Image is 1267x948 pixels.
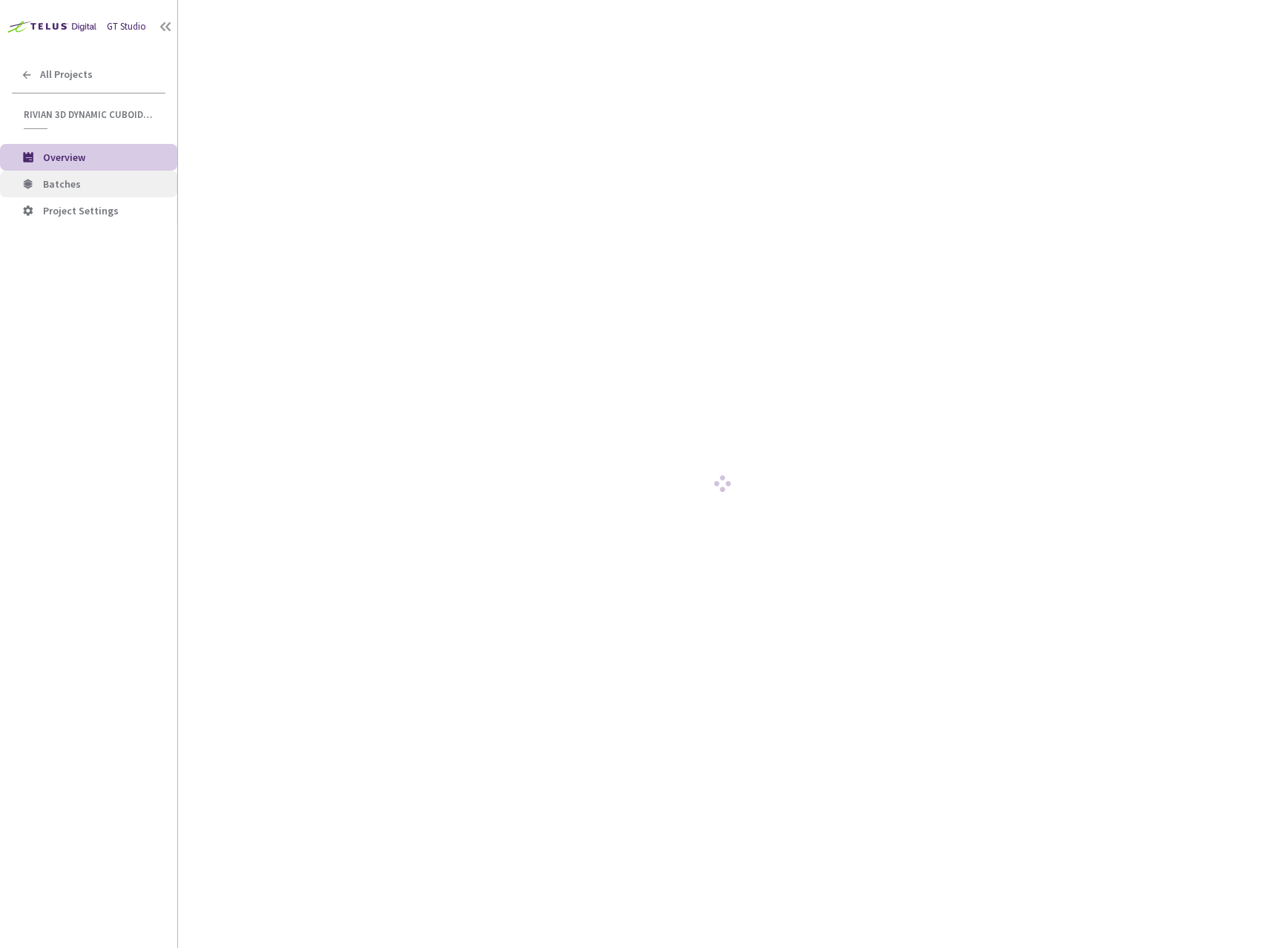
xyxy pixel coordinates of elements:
div: GT Studio [107,20,146,34]
span: Rivian 3D Dynamic Cuboids[2024-25] [24,108,157,121]
span: Batches [43,177,81,191]
span: Overview [43,151,85,164]
span: All Projects [40,68,93,81]
span: Project Settings [43,204,119,217]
